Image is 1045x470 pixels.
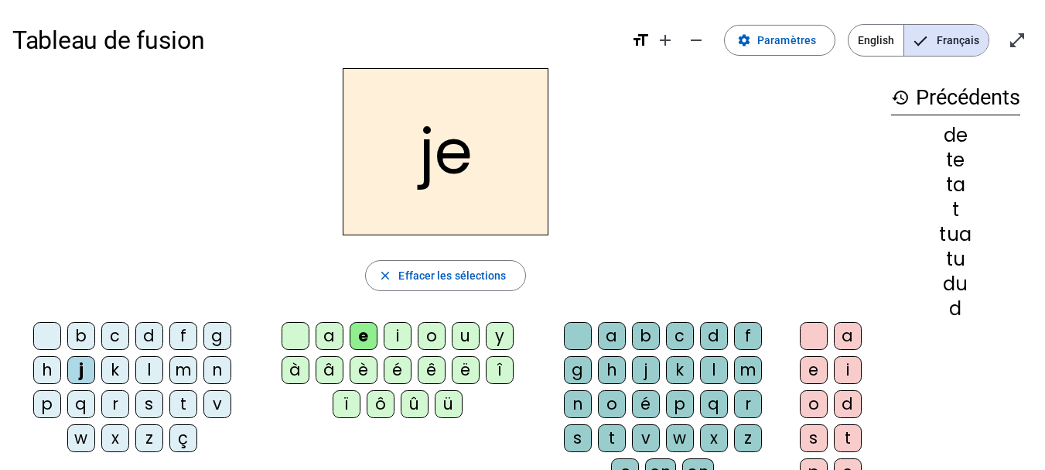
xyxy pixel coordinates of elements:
div: c [101,322,129,350]
span: Français [904,25,989,56]
div: t [169,390,197,418]
div: è [350,356,377,384]
div: î [486,356,514,384]
div: g [564,356,592,384]
div: x [101,424,129,452]
div: û [401,390,429,418]
div: e [800,356,828,384]
div: h [598,356,626,384]
div: d [700,322,728,350]
button: Paramètres [724,25,835,56]
div: i [834,356,862,384]
div: k [666,356,694,384]
mat-icon: history [891,88,910,107]
button: Diminuer la taille de la police [681,25,712,56]
div: m [169,356,197,384]
div: a [598,322,626,350]
div: t [891,201,1020,219]
div: b [67,322,95,350]
button: Effacer les sélections [365,260,525,291]
div: d [891,300,1020,318]
div: e [350,322,377,350]
div: ï [333,390,360,418]
div: r [101,390,129,418]
mat-icon: close [378,269,392,283]
div: o [418,322,446,350]
mat-icon: add [656,31,674,50]
div: u [452,322,480,350]
div: f [169,322,197,350]
div: b [632,322,660,350]
div: te [891,151,1020,170]
h3: Précédents [891,81,1020,115]
mat-icon: open_in_full [1008,31,1026,50]
div: p [33,390,61,418]
div: r [734,390,762,418]
div: à [282,356,309,384]
div: tua [891,225,1020,244]
div: v [632,424,660,452]
span: Effacer les sélections [398,266,506,285]
div: q [700,390,728,418]
div: o [800,390,828,418]
div: z [135,424,163,452]
div: c [666,322,694,350]
div: de [891,126,1020,145]
div: f [734,322,762,350]
div: o [598,390,626,418]
div: p [666,390,694,418]
h2: je [343,68,548,235]
div: s [564,424,592,452]
div: ü [435,390,463,418]
div: w [67,424,95,452]
div: j [632,356,660,384]
div: m [734,356,762,384]
div: é [384,356,412,384]
mat-button-toggle-group: Language selection [848,24,989,57]
div: j [67,356,95,384]
div: du [891,275,1020,293]
span: English [849,25,903,56]
mat-icon: remove [687,31,705,50]
div: l [135,356,163,384]
div: q [67,390,95,418]
div: w [666,424,694,452]
div: é [632,390,660,418]
div: k [101,356,129,384]
div: s [135,390,163,418]
mat-icon: settings [737,33,751,47]
div: ç [169,424,197,452]
div: a [316,322,343,350]
div: s [800,424,828,452]
div: d [135,322,163,350]
div: tu [891,250,1020,269]
div: ta [891,176,1020,194]
button: Augmenter la taille de la police [650,25,681,56]
div: i [384,322,412,350]
div: t [834,424,862,452]
div: ê [418,356,446,384]
div: a [834,322,862,350]
div: n [564,390,592,418]
h1: Tableau de fusion [12,15,619,65]
div: d [834,390,862,418]
mat-icon: format_size [631,31,650,50]
div: x [700,424,728,452]
div: ë [452,356,480,384]
div: â [316,356,343,384]
span: Paramètres [757,31,816,50]
div: t [598,424,626,452]
div: y [486,322,514,350]
div: ô [367,390,394,418]
div: g [203,322,231,350]
div: h [33,356,61,384]
button: Entrer en plein écran [1002,25,1033,56]
div: n [203,356,231,384]
div: z [734,424,762,452]
div: v [203,390,231,418]
div: l [700,356,728,384]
